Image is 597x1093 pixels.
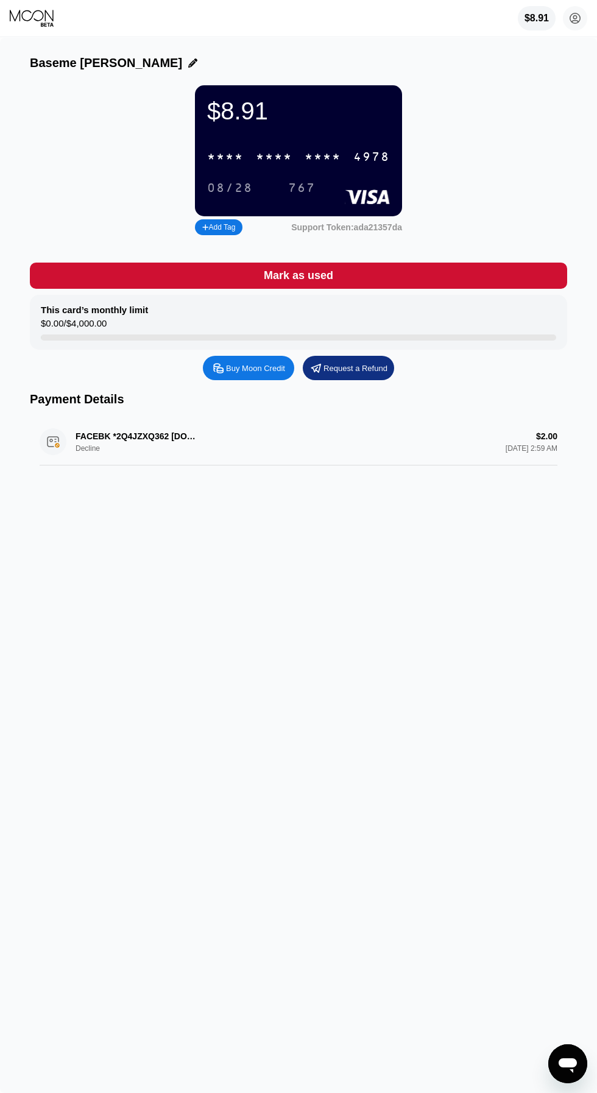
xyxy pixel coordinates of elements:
div: 4978 [353,150,390,164]
div: 08/28 [198,178,262,198]
div: Request a Refund [323,363,387,373]
div: Baseme [PERSON_NAME] [30,56,182,70]
div: Mark as used [264,269,333,283]
div: 08/28 [207,182,253,196]
div: This card’s monthly limit [41,305,148,315]
div: 767 [288,182,316,196]
div: $8.91 [525,13,549,24]
div: Payment Details [30,392,567,406]
div: Support Token: ada21357da [291,222,402,232]
div: $8.91 [518,6,556,30]
div: $0.00 / $4,000.00 [41,318,107,334]
div: Support Token:ada21357da [291,222,402,232]
div: 767 [279,178,325,198]
div: Add Tag [202,223,235,232]
div: Buy Moon Credit [226,363,285,373]
div: Buy Moon Credit [203,356,294,380]
div: Request a Refund [303,356,394,380]
div: $8.91 [207,97,390,125]
div: Mark as used [30,263,567,289]
div: Add Tag [195,219,242,235]
iframe: Button to launch messaging window, conversation in progress [548,1044,587,1083]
